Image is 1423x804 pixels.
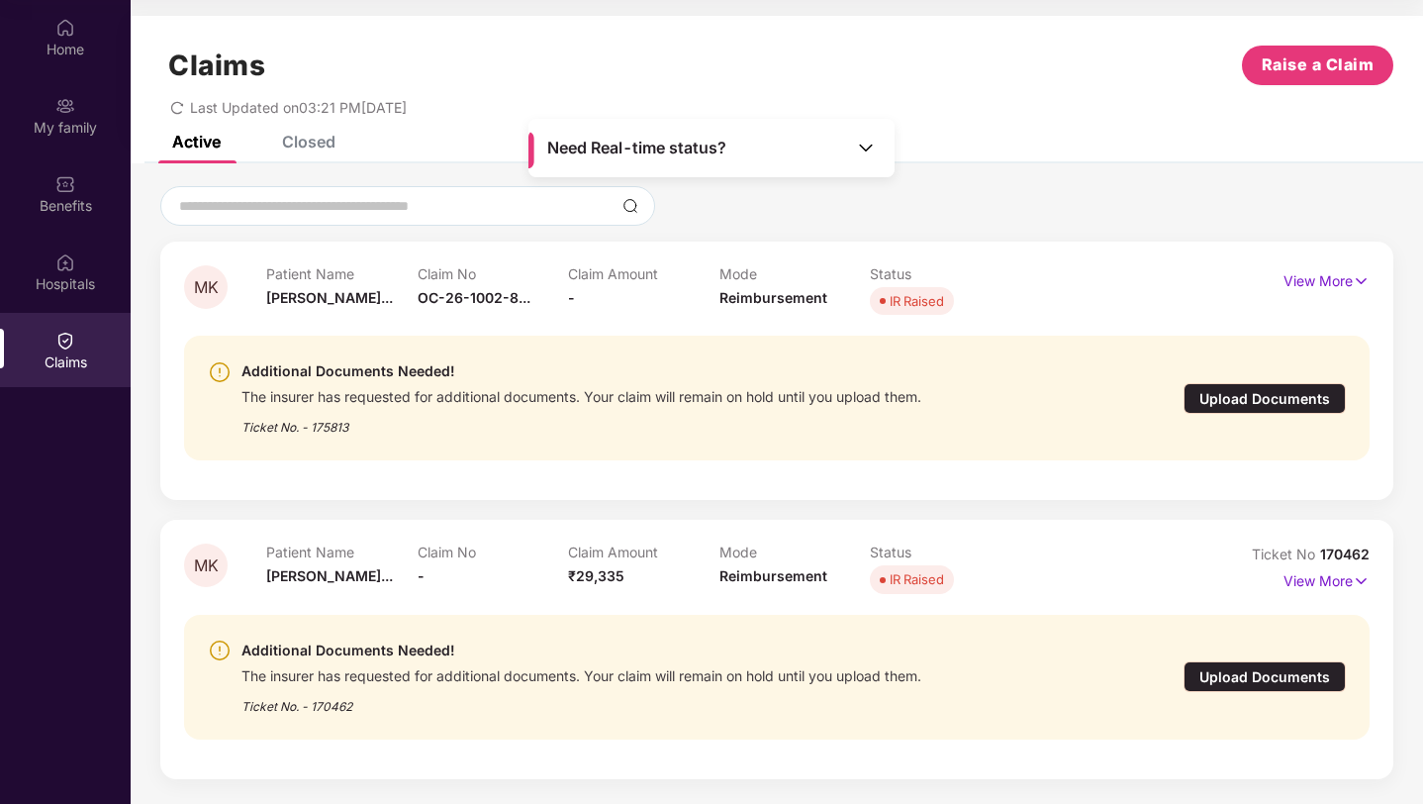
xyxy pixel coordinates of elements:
span: [PERSON_NAME]... [266,567,393,584]
img: svg+xml;base64,PHN2ZyB4bWxucz0iaHR0cDovL3d3dy53My5vcmcvMjAwMC9zdmciIHdpZHRoPSIxNyIgaGVpZ2h0PSIxNy... [1353,270,1370,292]
div: Additional Documents Needed! [241,359,921,383]
p: Patient Name [266,265,418,282]
img: svg+xml;base64,PHN2ZyB3aWR0aD0iMjAiIGhlaWdodD0iMjAiIHZpZXdCb3g9IjAgMCAyMCAyMCIgZmlsbD0ibm9uZSIgeG... [55,96,75,116]
span: redo [170,99,184,116]
span: Reimbursement [719,289,827,306]
span: - [568,289,575,306]
div: Upload Documents [1184,661,1346,692]
img: svg+xml;base64,PHN2ZyBpZD0iV2FybmluZ18tXzI0eDI0IiBkYXRhLW5hbWU9Ildhcm5pbmcgLSAyNHgyNCIgeG1sbnM9Im... [208,639,232,662]
div: Closed [282,132,335,151]
p: Claim Amount [568,544,719,560]
button: Raise a Claim [1242,46,1393,85]
img: svg+xml;base64,PHN2ZyBpZD0iSG9zcGl0YWxzIiB4bWxucz0iaHR0cDovL3d3dy53My5vcmcvMjAwMC9zdmciIHdpZHRoPS... [55,252,75,272]
div: Active [172,132,221,151]
span: - [418,567,425,584]
p: Status [870,265,1021,282]
span: OC-26-1002-8... [418,289,530,306]
p: View More [1283,265,1370,292]
p: View More [1283,565,1370,592]
div: The insurer has requested for additional documents. Your claim will remain on hold until you uplo... [241,662,921,685]
span: Ticket No [1252,546,1320,562]
div: Ticket No. - 175813 [241,406,921,437]
div: The insurer has requested for additional documents. Your claim will remain on hold until you uplo... [241,383,921,406]
p: Mode [719,544,871,560]
p: Mode [719,265,871,282]
p: Claim No [418,265,569,282]
span: Raise a Claim [1262,52,1375,77]
p: Claim No [418,544,569,560]
div: IR Raised [890,569,944,589]
span: ₹29,335 [568,567,624,584]
h1: Claims [168,49,265,82]
span: Need Real-time status? [547,138,726,158]
img: Toggle Icon [856,138,876,157]
img: svg+xml;base64,PHN2ZyB4bWxucz0iaHR0cDovL3d3dy53My5vcmcvMjAwMC9zdmciIHdpZHRoPSIxNyIgaGVpZ2h0PSIxNy... [1353,570,1370,592]
p: Patient Name [266,544,418,560]
img: svg+xml;base64,PHN2ZyBpZD0iQ2xhaW0iIHhtbG5zPSJodHRwOi8vd3d3LnczLm9yZy8yMDAwL3N2ZyIgd2lkdGg9IjIwIi... [55,331,75,351]
img: svg+xml;base64,PHN2ZyBpZD0iSG9tZSIgeG1sbnM9Imh0dHA6Ly93d3cudzMub3JnLzIwMDAvc3ZnIiB3aWR0aD0iMjAiIG... [55,18,75,38]
span: Reimbursement [719,567,827,584]
div: IR Raised [890,291,944,311]
img: svg+xml;base64,PHN2ZyBpZD0iU2VhcmNoLTMyeDMyIiB4bWxucz0iaHR0cDovL3d3dy53My5vcmcvMjAwMC9zdmciIHdpZH... [622,198,638,214]
img: svg+xml;base64,PHN2ZyBpZD0iQmVuZWZpdHMiIHhtbG5zPSJodHRwOi8vd3d3LnczLm9yZy8yMDAwL3N2ZyIgd2lkdGg9Ij... [55,174,75,194]
img: svg+xml;base64,PHN2ZyBpZD0iV2FybmluZ18tXzI0eDI0IiBkYXRhLW5hbWU9Ildhcm5pbmcgLSAyNHgyNCIgeG1sbnM9Im... [208,360,232,384]
p: Status [870,544,1021,560]
p: Claim Amount [568,265,719,282]
span: MK [194,279,219,296]
div: Ticket No. - 170462 [241,685,921,716]
div: Additional Documents Needed! [241,639,921,662]
div: Upload Documents [1184,383,1346,414]
span: 170462 [1320,546,1370,562]
span: MK [194,557,219,574]
span: Last Updated on 03:21 PM[DATE] [190,99,407,116]
span: [PERSON_NAME]... [266,289,393,306]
